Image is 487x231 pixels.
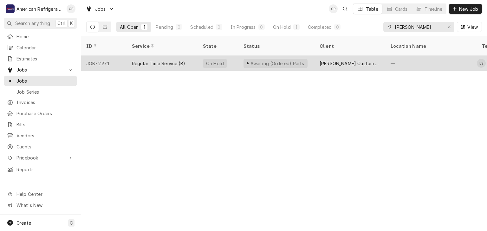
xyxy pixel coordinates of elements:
a: Reports [4,164,77,175]
div: Pending [156,24,173,30]
div: Service [132,43,192,49]
div: CP [67,4,75,13]
a: Vendors [4,130,77,141]
span: Search anything [15,20,50,27]
div: 1 [142,24,146,30]
span: Bills [16,121,74,128]
span: Job Series [16,89,74,95]
a: Job Series [4,87,77,97]
div: Cordel Pyle's Avatar [329,4,338,13]
div: Location Name [391,43,471,49]
span: Jobs [95,6,106,12]
span: Invoices [16,99,74,106]
a: Go to What's New [4,200,77,210]
input: Keyword search [395,22,442,32]
a: Invoices [4,97,77,108]
span: Help Center [16,191,73,197]
a: Estimates [4,53,77,64]
div: All Open [120,24,139,30]
div: 0 [260,24,263,30]
div: On Hold [205,60,224,67]
span: K [70,20,73,27]
span: Jobs [16,66,64,73]
span: Clients [16,143,74,150]
a: Bills [4,119,77,130]
div: Cordel Pyle's Avatar [67,4,75,13]
a: Go to Pricebook [4,153,77,163]
div: Status [243,43,308,49]
div: Cards [395,6,408,12]
span: New Job [458,6,479,12]
div: Regular Time Service (B) [132,60,185,67]
a: Go to Help Center [4,189,77,199]
div: CP [329,4,338,13]
a: Home [4,31,77,42]
a: Go to Jobs [4,65,77,75]
span: Vendors [16,132,74,139]
a: Go to Jobs [83,4,117,14]
div: A [6,4,15,13]
span: What's New [16,202,73,209]
span: Calendar [16,44,74,51]
div: American Refrigeration LLC's Avatar [6,4,15,13]
div: In Progress [231,24,256,30]
div: Awaiting (Ordered) Parts [250,60,305,67]
span: Reports [16,166,74,173]
span: Jobs [16,78,74,84]
button: New Job [449,4,482,14]
div: Table [366,6,378,12]
div: American Refrigeration LLC [16,6,63,12]
div: — [386,56,477,71]
a: Calendar [4,42,77,53]
span: Ctrl [57,20,66,27]
span: Home [16,33,74,40]
span: Purchase Orders [16,110,74,117]
button: Open search [340,4,350,14]
div: 0 [335,24,339,30]
div: Timeline [425,6,442,12]
div: 0 [217,24,221,30]
div: Brandon Stephens's Avatar [477,59,486,68]
span: View [466,24,479,30]
a: Purchase Orders [4,108,77,119]
span: Create [16,220,31,226]
div: JOB-2971 [81,56,127,71]
span: Estimates [16,55,74,62]
button: View [457,22,482,32]
div: 1 [295,24,298,30]
div: Completed [308,24,332,30]
div: On Hold [273,24,291,30]
div: 0 [177,24,181,30]
div: BS [477,59,486,68]
span: C [70,220,73,226]
div: [PERSON_NAME] Custom Builders, Inc [320,60,380,67]
button: Search anythingCtrlK [4,18,77,29]
div: ID [86,43,120,49]
div: Client [320,43,379,49]
a: Clients [4,141,77,152]
div: State [203,43,233,49]
a: Jobs [4,76,77,86]
button: Erase input [444,22,454,32]
span: Pricebook [16,154,64,161]
div: Scheduled [190,24,213,30]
